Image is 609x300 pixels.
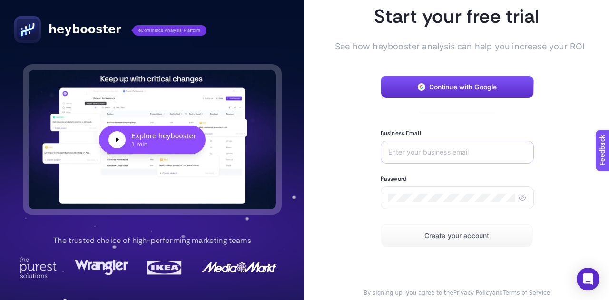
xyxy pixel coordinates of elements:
h1: Start your free trial [350,4,563,29]
div: Explore heybooster [131,131,196,141]
div: Open Intercom Messenger [577,268,599,290]
span: By signing up, you agree to the [363,290,453,296]
label: Business Email [381,129,421,137]
a: heyboostereCommerce Analysis Platform [14,16,206,43]
span: See how heybooster analysis can help you increase your ROI [335,40,563,53]
img: Wrangler [75,257,128,278]
a: Terms of Service [503,290,550,296]
div: 1 min [131,141,196,148]
button: Create your account [381,224,533,247]
button: Continue with Google [381,76,534,98]
button: Explore heybooster1 min [29,70,276,209]
span: Create your account [424,232,490,240]
a: Privacy Policy [453,290,492,296]
label: Password [381,175,406,183]
span: eCommerce Analysis Platform [133,25,206,36]
input: Enter your business email [388,148,526,156]
div: and [350,289,563,297]
p: The trusted choice of high-performing marketing teams [53,235,251,246]
span: heybooster [49,22,121,37]
span: Feedback [6,3,36,10]
img: MediaMarkt [201,257,277,278]
img: Purest [19,257,57,278]
img: Ikea [146,257,184,278]
span: Continue with Google [429,83,497,91]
